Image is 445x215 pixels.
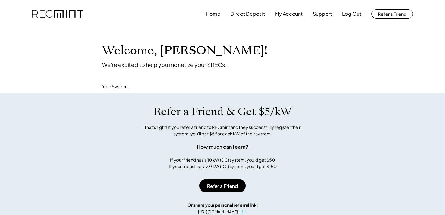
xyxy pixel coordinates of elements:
[275,8,303,20] button: My Account
[342,8,361,20] button: Log Out
[231,8,265,20] button: Direct Deposit
[153,105,292,118] h1: Refer a Friend & Get $5/kW
[102,61,227,68] div: We're excited to help you monetize your SRECs.
[371,9,413,19] button: Refer a Friend
[313,8,332,20] button: Support
[32,10,83,18] img: recmint-logotype%403x.png
[187,202,258,208] div: Or share your personal referral link:
[206,8,220,20] button: Home
[102,43,268,58] h1: Welcome, [PERSON_NAME]!
[198,209,238,215] div: [URL][DOMAIN_NAME]
[169,157,277,170] div: If your friend has a 10 kW (DC) system, you'd get $50 If your friend has a 30 kW (DC) system, you...
[102,84,129,90] div: Your System:
[199,179,246,192] button: Refer a Friend
[138,124,307,137] div: That's right! If you refer a friend to RECmint and they successfully register their system, you'l...
[197,143,248,151] div: How much can I earn?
